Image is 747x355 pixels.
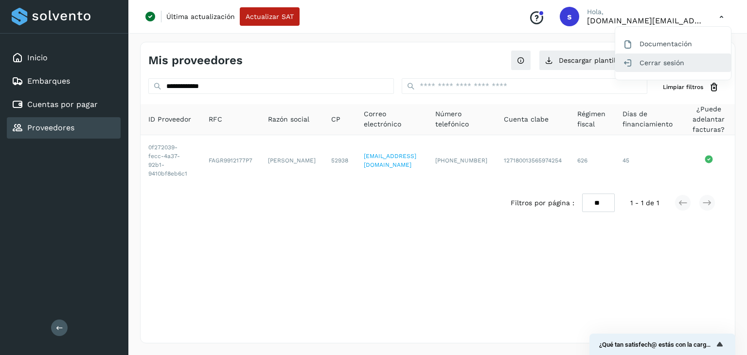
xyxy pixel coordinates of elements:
div: Embarques [7,71,121,92]
div: Inicio [7,47,121,69]
div: Cuentas por pagar [7,94,121,115]
button: Mostrar encuesta - ¿Qué tan satisfech@ estás con la carga de tus proveedores? [599,338,726,350]
a: Proveedores [27,123,74,132]
div: Documentación [615,35,731,53]
span: ¿Qué tan satisfech@ estás con la carga de tus proveedores? [599,341,714,348]
div: Cerrar sesión [615,53,731,72]
a: Inicio [27,53,48,62]
div: Proveedores [7,117,121,139]
a: Cuentas por pagar [27,100,98,109]
a: Embarques [27,76,70,86]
